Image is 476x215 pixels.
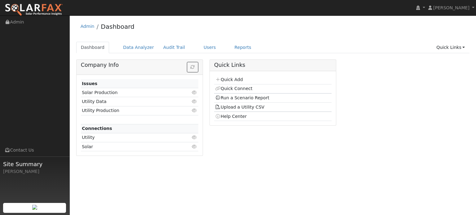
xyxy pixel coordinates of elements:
[215,114,247,119] a: Help Center
[192,108,197,113] i: Click to view
[192,90,197,95] i: Click to view
[192,135,197,140] i: Click to view
[192,99,197,104] i: Click to view
[32,205,37,210] img: retrieve
[81,24,95,29] a: Admin
[81,142,179,151] td: Solar
[81,62,198,68] h5: Company Info
[192,144,197,149] i: Click to view
[82,126,112,131] strong: Connections
[81,106,179,115] td: Utility Production
[214,62,332,68] h5: Quick Links
[5,3,63,16] img: SolarFax
[81,97,179,106] td: Utility Data
[101,23,134,30] a: Dashboard
[215,105,264,110] a: Upload a Utility CSV
[76,42,109,53] a: Dashboard
[432,42,469,53] a: Quick Links
[118,42,159,53] a: Data Analyzer
[215,86,252,91] a: Quick Connect
[81,88,179,97] td: Solar Production
[230,42,256,53] a: Reports
[215,95,269,100] a: Run a Scenario Report
[199,42,221,53] a: Users
[159,42,190,53] a: Audit Trail
[3,168,66,175] div: [PERSON_NAME]
[82,81,97,86] strong: Issues
[433,5,469,10] span: [PERSON_NAME]
[81,133,179,142] td: Utility
[3,160,66,168] span: Site Summary
[215,77,243,82] a: Quick Add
